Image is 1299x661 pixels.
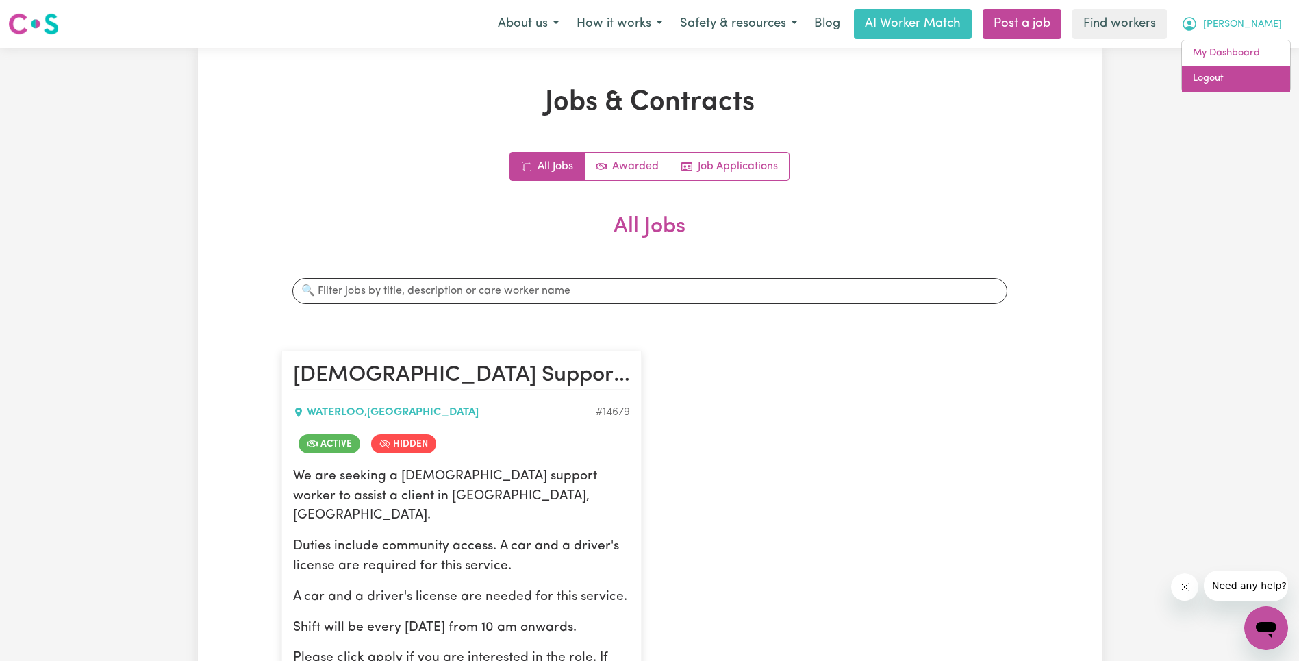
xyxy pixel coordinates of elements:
[281,86,1018,119] h1: Jobs & Contracts
[8,12,59,36] img: Careseekers logo
[983,9,1061,39] a: Post a job
[299,434,360,453] span: Job is active
[1203,17,1282,32] span: [PERSON_NAME]
[1172,10,1291,38] button: My Account
[670,153,789,180] a: Job applications
[1204,571,1288,601] iframe: Message from company
[671,10,806,38] button: Safety & resources
[1181,40,1291,92] div: My Account
[293,467,630,526] p: We are seeking a [DEMOGRAPHIC_DATA] support worker to assist a client in [GEOGRAPHIC_DATA], [GEOG...
[854,9,972,39] a: AI Worker Match
[293,619,630,638] p: Shift will be every [DATE] from 10 am onwards.
[293,588,630,608] p: A car and a driver's license are needed for this service.
[8,8,59,40] a: Careseekers logo
[568,10,671,38] button: How it works
[371,434,436,453] span: Job is hidden
[1171,573,1198,601] iframe: Close message
[281,214,1018,262] h2: All Jobs
[293,537,630,577] p: Duties include community access. A car and a driver's license are required for this service.
[292,278,1007,304] input: 🔍 Filter jobs by title, description or care worker name
[489,10,568,38] button: About us
[806,9,848,39] a: Blog
[1072,9,1167,39] a: Find workers
[596,404,630,421] div: Job ID #14679
[1244,606,1288,650] iframe: Button to launch messaging window
[293,362,630,390] h2: Male Support Worker Needed Every Tuesday In Waterloo, NSW
[585,153,670,180] a: Active jobs
[1182,40,1290,66] a: My Dashboard
[293,404,596,421] div: WATERLOO , [GEOGRAPHIC_DATA]
[1182,66,1290,92] a: Logout
[510,153,585,180] a: All jobs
